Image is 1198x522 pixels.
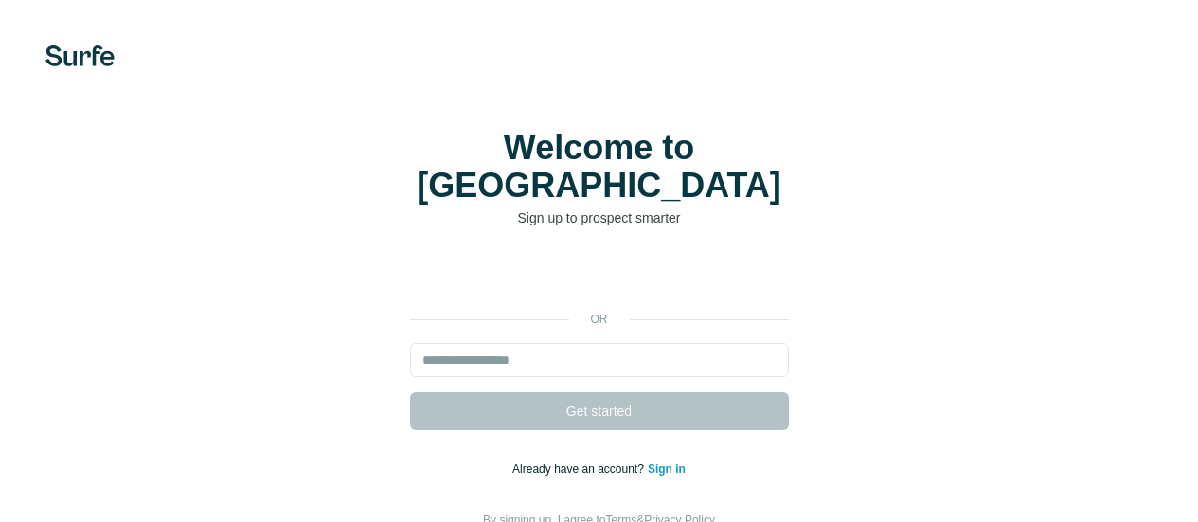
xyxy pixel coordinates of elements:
[410,129,789,205] h1: Welcome to [GEOGRAPHIC_DATA]
[569,311,630,328] p: or
[512,462,648,476] span: Already have an account?
[648,462,686,476] a: Sign in
[410,208,789,227] p: Sign up to prospect smarter
[401,256,798,297] iframe: Sign in with Google Button
[45,45,115,66] img: Surfe's logo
